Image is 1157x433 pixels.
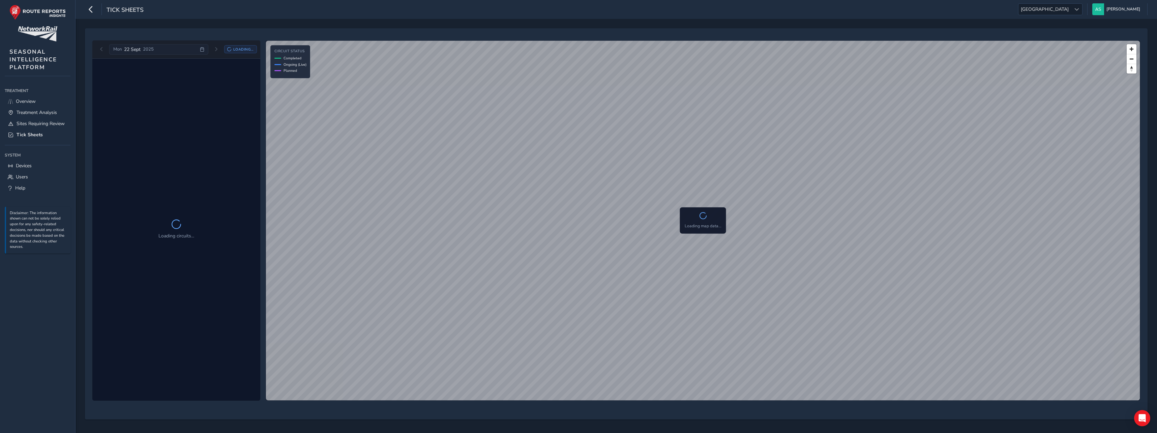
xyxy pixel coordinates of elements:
a: Overview [5,96,70,107]
button: Zoom in [1127,44,1136,54]
p: Loading map data... [685,223,721,229]
span: Sites Requiring Review [17,120,65,127]
a: Treatment Analysis [5,107,70,118]
a: Tick Sheets [5,129,70,140]
div: Treatment [5,86,70,96]
span: 22 Sept [124,46,141,53]
span: Overview [16,98,36,105]
a: Help [5,182,70,194]
span: SEASONAL INTELLIGENCE PLATFORM [9,48,57,71]
a: Devices [5,160,70,171]
p: Loading circuits... [158,232,194,239]
span: Tick Sheets [107,6,144,15]
span: Planned [284,68,297,73]
span: Users [16,174,28,180]
a: Sites Requiring Review [5,118,70,129]
span: Tick Sheets [17,132,43,138]
a: Users [5,171,70,182]
span: Ongoing (Live) [284,62,306,67]
div: Open Intercom Messenger [1134,410,1150,426]
p: Disclaimer: The information shown can not be solely relied upon for any safety-related decisions,... [10,210,67,250]
span: [GEOGRAPHIC_DATA] [1018,4,1071,15]
span: [PERSON_NAME] [1106,3,1140,15]
img: rr logo [9,5,66,20]
div: System [5,150,70,160]
canvas: Map [266,41,1140,400]
span: Devices [16,163,32,169]
img: diamond-layout [1092,3,1104,15]
span: Mon [113,46,122,52]
span: Loading... [233,47,254,52]
button: [PERSON_NAME] [1092,3,1143,15]
img: customer logo [18,26,57,41]
button: Reset bearing to north [1127,64,1136,74]
span: 2025 [143,46,154,52]
span: Treatment Analysis [17,109,57,116]
h4: Circuit Status [274,49,306,54]
button: Zoom out [1127,54,1136,64]
span: Completed [284,56,301,61]
span: Help [15,185,25,191]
